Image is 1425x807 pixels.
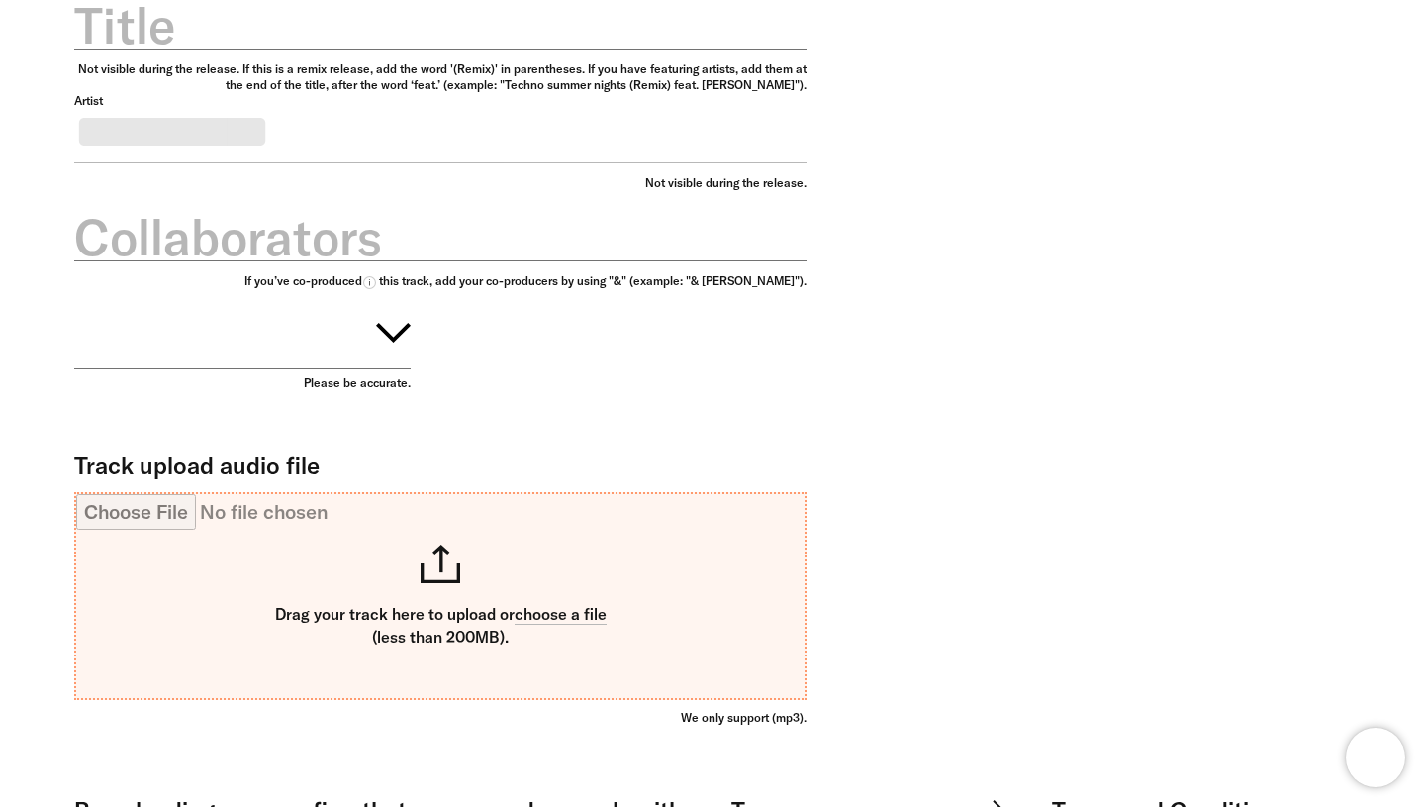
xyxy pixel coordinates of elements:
label: Artist [74,93,807,109]
div: Please be accurate. [74,375,411,399]
div: Not visible during the release. [74,175,807,191]
div: If you’ve co-produced this track, add your co-producers by using "&" (example: "& [PERSON_NAME]"). [74,273,807,289]
div: Not visible during the release. If this is a remix release, add the word '(Remix)' in parentheses... [74,61,807,93]
div: We only support (mp3). [74,710,807,734]
label: Track upload audio file [74,451,320,480]
iframe: Brevo live chat [1346,728,1405,787]
label: Collaborators [74,203,807,272]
